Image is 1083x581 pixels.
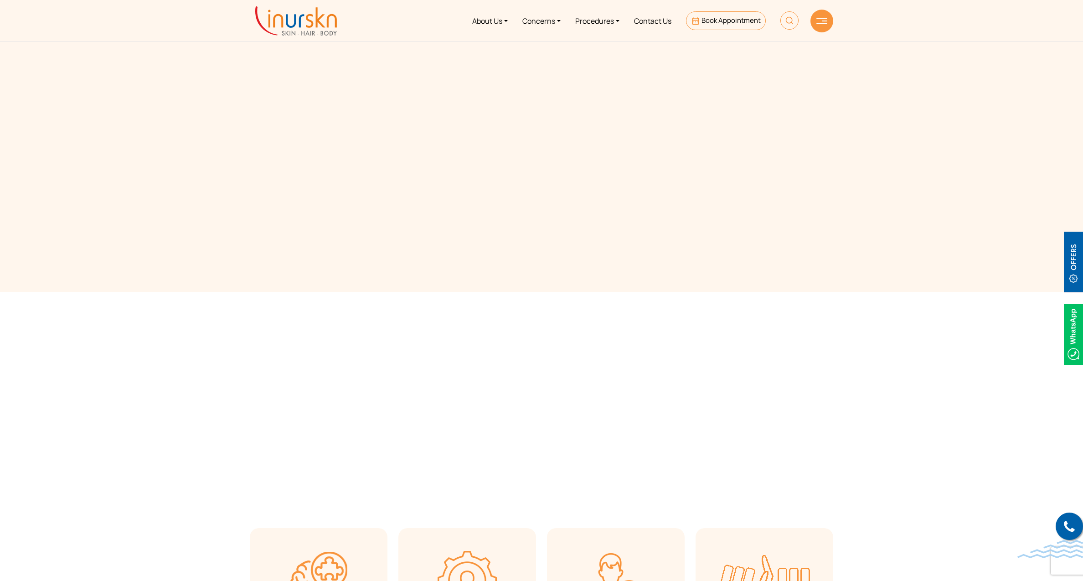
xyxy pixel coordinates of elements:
[701,16,761,25] span: Book Appointment
[1064,304,1083,365] img: Whatsappicon
[255,6,337,36] img: inurskn-logo
[1064,329,1083,339] a: Whatsappicon
[816,18,827,24] img: hamLine.svg
[1064,232,1083,292] img: offerBt
[568,4,627,38] a: Procedures
[465,4,515,38] a: About Us
[627,4,679,38] a: Contact Us
[780,11,799,30] img: HeaderSearch
[686,11,766,30] a: Book Appointment
[515,4,568,38] a: Concerns
[1017,540,1083,558] img: bluewave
